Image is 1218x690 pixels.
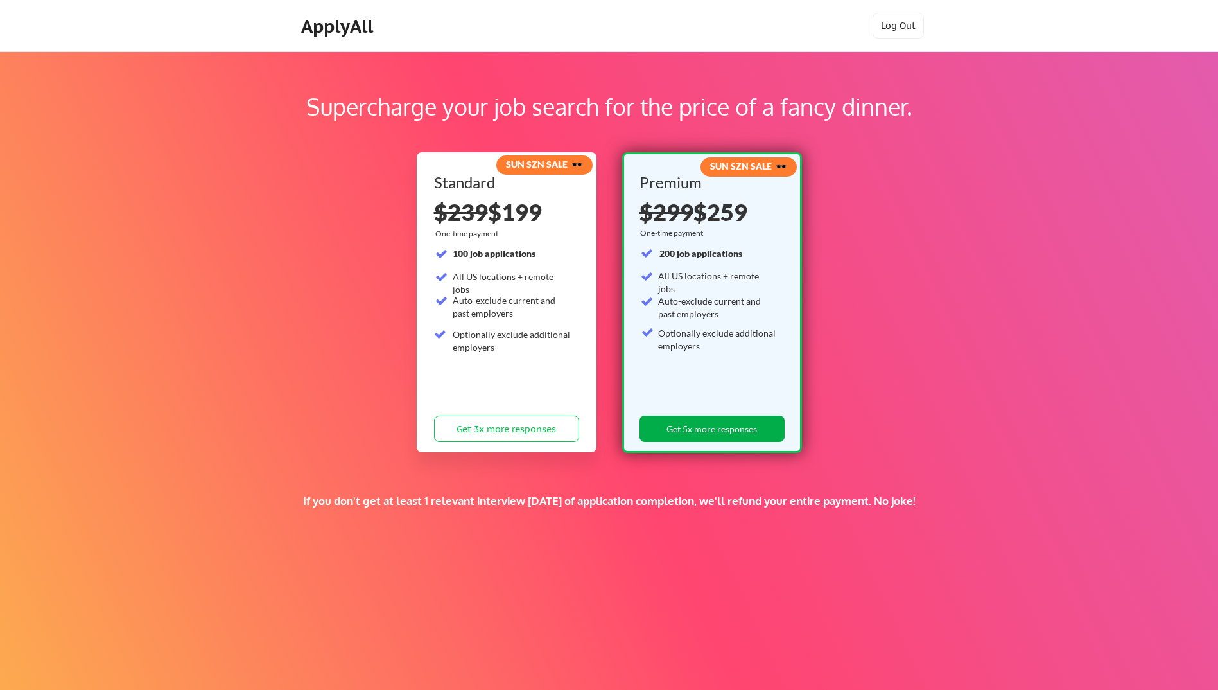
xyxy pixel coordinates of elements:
div: Optionally exclude additional employers [453,328,571,353]
div: Auto-exclude current and past employers [658,295,777,320]
strong: SUN SZN SALE 🕶️ [710,161,787,172]
button: Log Out [873,13,924,39]
s: $239 [434,198,488,226]
div: ApplyAll [301,15,377,37]
div: All US locations + remote jobs [658,270,777,295]
div: $199 [434,200,579,224]
div: Auto-exclude current and past employers [453,294,571,319]
div: Premium [639,175,780,190]
div: One-time payment [435,229,502,239]
strong: 100 job applications [453,248,535,259]
s: $299 [639,198,693,226]
div: If you don't get at least 1 relevant interview [DATE] of application completion, we'll refund you... [223,494,995,508]
div: Standard [434,175,575,190]
div: One-time payment [640,228,707,238]
div: Optionally exclude additional employers [658,327,777,352]
button: Get 5x more responses [639,416,785,442]
strong: 200 job applications [659,248,742,259]
div: Supercharge your job search for the price of a fancy dinner. [82,89,1136,124]
div: $259 [639,200,780,224]
strong: SUN SZN SALE 🕶️ [506,159,582,170]
div: All US locations + remote jobs [453,270,571,296]
button: Get 3x more responses [434,416,579,442]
